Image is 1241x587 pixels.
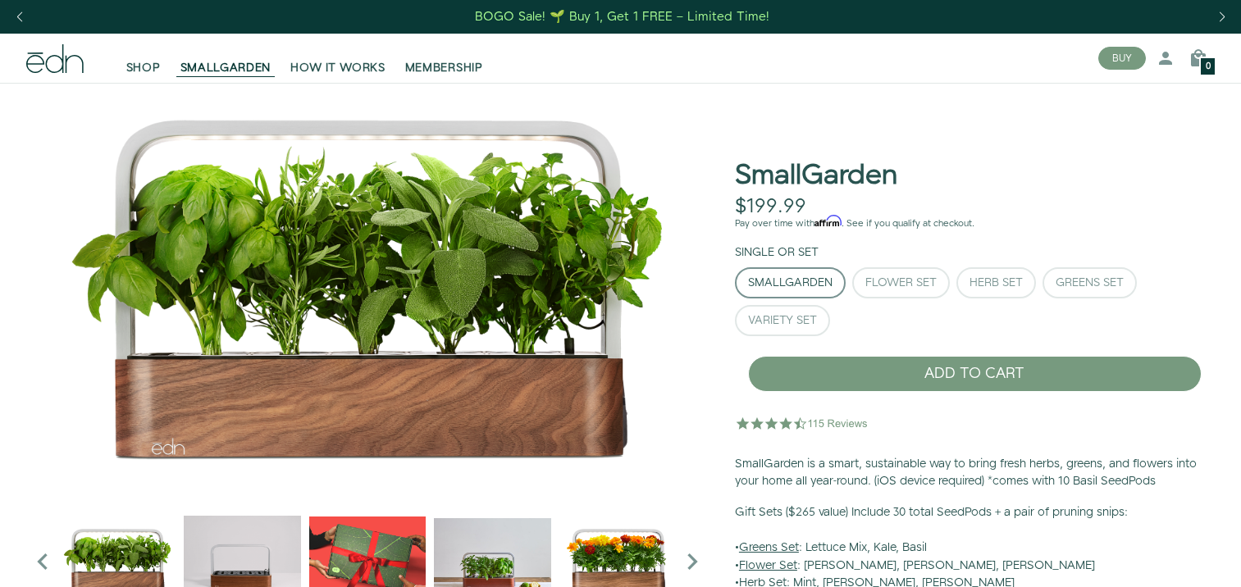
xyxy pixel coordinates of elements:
[171,40,281,76] a: SMALLGARDEN
[281,40,395,76] a: HOW IT WORKS
[814,216,842,227] span: Affirm
[748,315,817,326] div: Variety Set
[395,40,493,76] a: MEMBERSHIP
[290,60,385,76] span: HOW IT WORKS
[735,216,1215,231] p: Pay over time with . See if you qualify at checkout.
[1098,47,1146,70] button: BUY
[739,539,799,556] u: Greens Set
[676,545,709,578] i: Next slide
[735,407,870,439] img: 4.5 star rating
[748,277,833,289] div: SmallGarden
[748,356,1202,392] button: ADD TO CART
[26,83,709,493] img: Official-EDN-SMALLGARDEN-HERB-HERO-SLV-2000px_4096x.png
[735,161,897,191] h1: SmallGarden
[405,60,483,76] span: MEMBERSHIP
[739,557,797,574] u: Flower Set
[475,8,769,25] div: BOGO Sale! 🌱 Buy 1, Get 1 FREE – Limited Time!
[1043,267,1137,298] button: Greens Set
[970,277,1023,289] div: Herb Set
[735,244,819,261] label: Single or Set
[180,60,271,76] span: SMALLGARDEN
[735,305,830,336] button: Variety Set
[735,267,846,298] button: SmallGarden
[26,83,709,493] div: 1 / 6
[1056,277,1124,289] div: Greens Set
[735,195,806,219] div: $199.99
[116,40,171,76] a: SHOP
[26,545,59,578] i: Previous slide
[735,504,1128,521] b: Gift Sets ($265 value) Include 30 total SeedPods + a pair of pruning snips:
[865,277,937,289] div: Flower Set
[735,456,1215,491] p: SmallGarden is a smart, sustainable way to bring fresh herbs, greens, and flowers into your home ...
[852,267,950,298] button: Flower Set
[956,267,1036,298] button: Herb Set
[473,4,771,30] a: BOGO Sale! 🌱 Buy 1, Get 1 FREE – Limited Time!
[1206,62,1211,71] span: 0
[126,60,161,76] span: SHOP
[1115,538,1225,579] iframe: Opens a widget where you can find more information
